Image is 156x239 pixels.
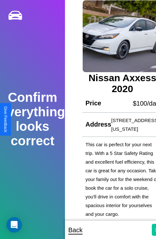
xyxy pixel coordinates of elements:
div: Give Feedback [3,106,8,132]
p: Back [68,224,82,236]
h4: Price [86,100,101,107]
div: Open Intercom Messenger [6,217,22,233]
h4: Address [86,121,111,128]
